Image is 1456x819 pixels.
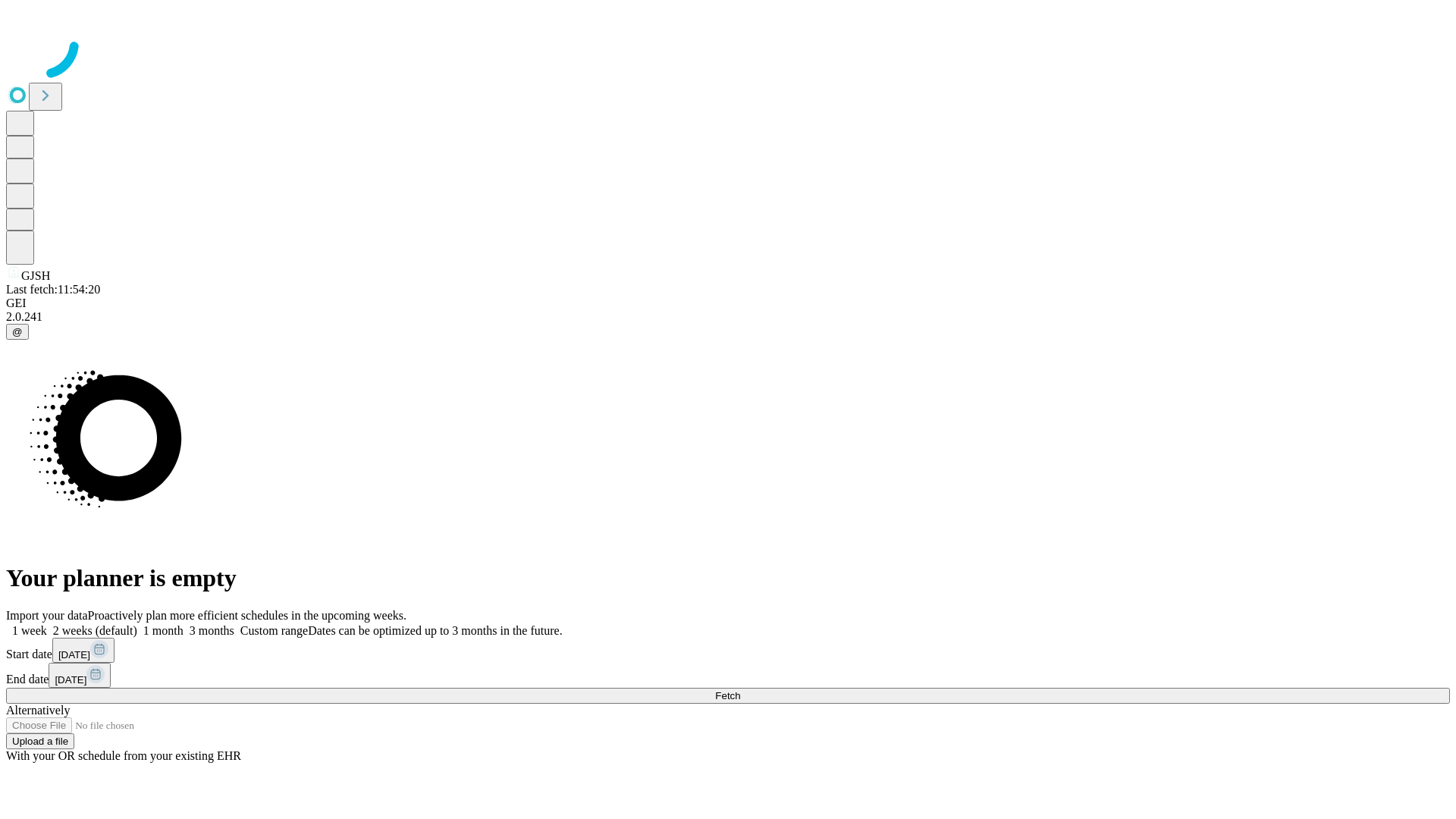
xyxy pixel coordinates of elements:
[55,674,86,686] span: [DATE]
[143,624,184,637] span: 1 month
[53,624,137,637] span: 2 weeks (default)
[6,283,100,296] span: Last fetch: 11:54:20
[12,326,23,337] span: @
[308,624,562,637] span: Dates can be optimized up to 3 months in the future.
[6,704,70,717] span: Alternatively
[715,690,740,701] span: Fetch
[52,638,115,663] button: [DATE]
[49,663,111,688] button: [DATE]
[6,310,1450,324] div: 2.0.241
[6,733,74,749] button: Upload a file
[6,663,1450,688] div: End date
[6,564,1450,592] h1: Your planner is empty
[6,297,1450,310] div: GEI
[88,609,406,622] span: Proactively plan more efficient schedules in the upcoming weeks.
[6,638,1450,663] div: Start date
[6,688,1450,704] button: Fetch
[240,624,308,637] span: Custom range
[6,324,29,340] button: @
[190,624,234,637] span: 3 months
[6,609,88,622] span: Import your data
[6,749,241,762] span: With your OR schedule from your existing EHR
[12,624,47,637] span: 1 week
[58,649,90,661] span: [DATE]
[21,269,50,282] span: GJSH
